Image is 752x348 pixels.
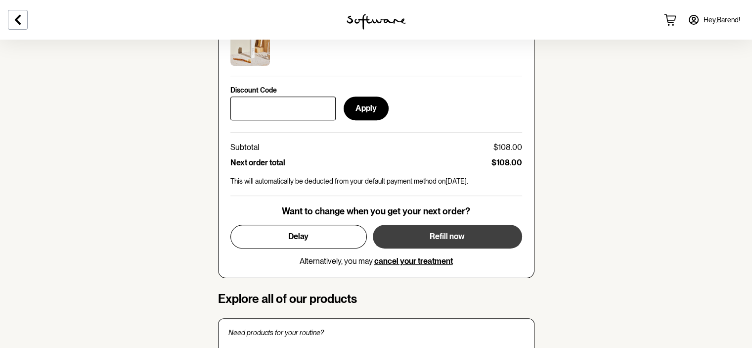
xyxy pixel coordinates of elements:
[300,256,453,266] p: Alternatively, you may
[682,8,746,32] a: Hey,Barend!
[230,225,367,249] button: Delay
[230,177,522,186] p: This will automatically be deducted from your default payment method on [DATE] .
[230,26,270,66] img: ckrjybs9h00003h5xsftakopd.jpg
[228,329,524,337] p: Need products for your routine?
[230,158,285,167] p: Next order total
[282,206,470,217] p: Want to change when you get your next order?
[230,86,277,95] p: Discount Code
[373,225,522,249] button: Refill now
[344,97,389,120] button: Apply
[430,232,465,241] span: Refill now
[493,143,522,152] p: $108.00
[347,14,406,30] img: software logo
[230,143,259,152] p: Subtotal
[491,158,522,167] p: $108.00
[218,292,534,306] h4: Explore all of our products
[704,16,740,24] span: Hey, Barend !
[374,256,453,266] button: cancel your treatment
[288,232,309,241] span: Delay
